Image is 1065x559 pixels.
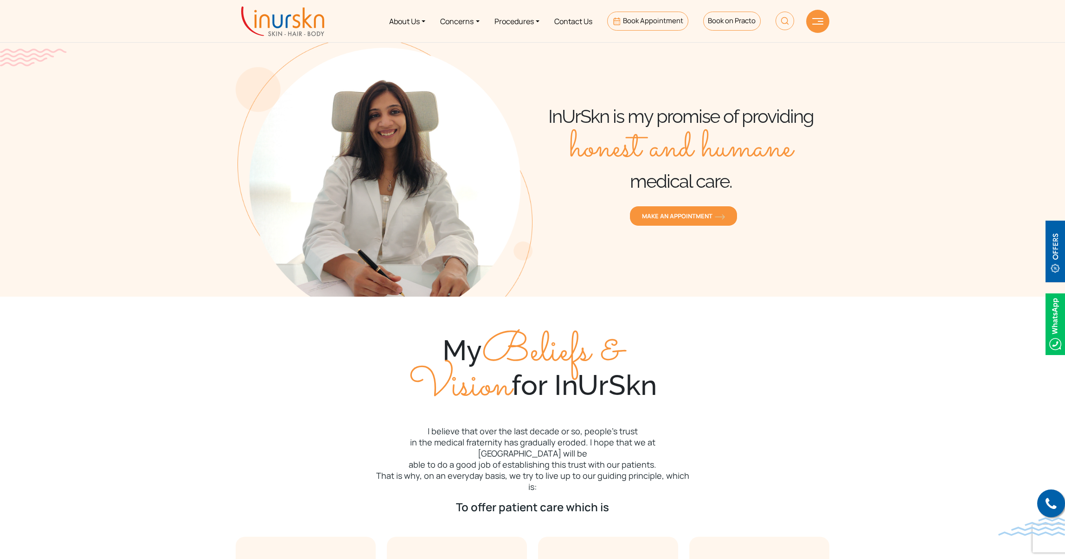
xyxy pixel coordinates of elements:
img: bluewave [998,517,1065,536]
img: about-us-banner [236,37,532,297]
span: Book Appointment [623,16,683,25]
h1: InUrSkn is my promise of providing medical care. [532,105,829,193]
img: HeaderSearch [776,12,794,30]
img: offerBt [1046,221,1065,282]
a: Contact Us [547,4,600,38]
a: Whatsappicon [1046,318,1065,329]
a: Book on Practo [703,12,761,31]
span: Beliefs & Vision [409,321,623,417]
a: About Us [382,4,433,38]
a: Procedures [487,4,547,38]
span: MAKE AN APPOINTMENT [642,212,725,220]
img: Whatsappicon [1046,293,1065,355]
span: Book on Practo [708,16,756,25]
span: honest and humane [570,128,793,170]
img: hamLine.svg [812,18,823,25]
img: inurskn-logo [241,6,324,36]
a: Book Appointment [607,12,688,31]
a: Concerns [433,4,487,38]
a: MAKE AN APPOINTMENTorange-arrow [629,206,738,226]
div: My for InUrSkn [236,334,829,403]
p: To offer patient care which is [236,500,829,515]
img: orange-arrow [715,214,725,220]
p: I believe that over the last decade or so, people’s trust in the medical fraternity has gradually... [236,426,829,492]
